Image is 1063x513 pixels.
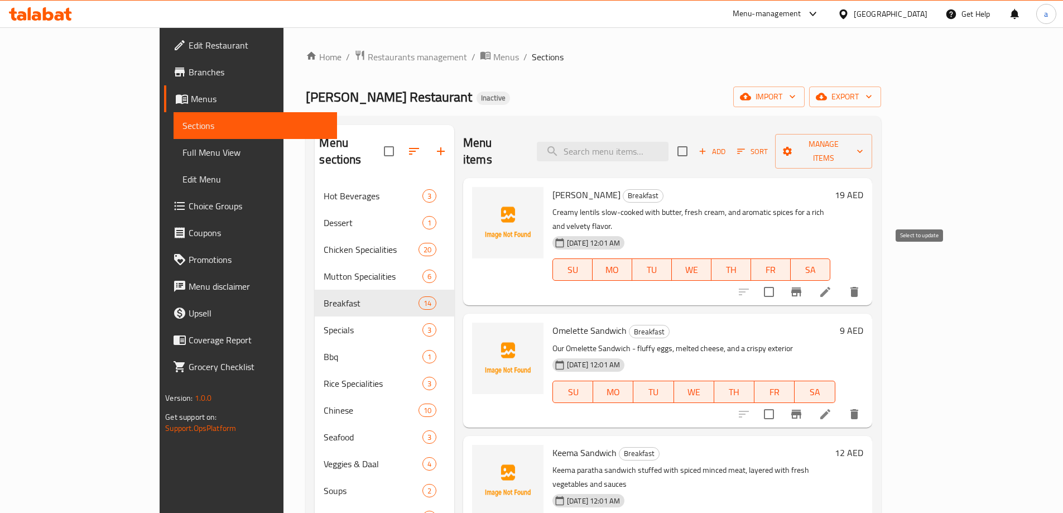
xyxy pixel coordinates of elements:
li: / [523,50,527,64]
button: SU [552,381,593,403]
span: Keema Sandwich [552,444,617,461]
span: 3 [423,432,436,443]
p: Keema paratha sandwich stuffed with spiced minced meat, layered with fresh vegetables and sauces [552,463,830,491]
span: 6 [423,271,436,282]
div: items [419,404,436,417]
div: Soups [324,484,422,497]
a: Edit menu item [819,285,832,299]
span: [DATE] 12:01 AM [562,496,624,506]
span: Manage items [784,137,863,165]
div: Breakfast [623,189,663,203]
a: Choice Groups [164,193,337,219]
span: Mutton Specialities [324,270,422,283]
span: WE [679,384,710,400]
button: WE [672,258,711,281]
div: items [422,189,436,203]
a: Menus [480,50,519,64]
span: Branches [189,65,328,79]
span: Coverage Report [189,333,328,347]
span: Chinese [324,404,418,417]
div: Rice Specialities3 [315,370,454,397]
li: / [346,50,350,64]
span: 1.0.0 [195,391,212,405]
span: 2 [423,486,436,496]
button: SA [791,258,830,281]
span: Specials [324,323,422,337]
img: Omelette Sandwich [472,323,543,394]
h6: 19 AED [835,187,863,203]
button: FR [754,381,795,403]
span: 4 [423,459,436,469]
div: Seafood3 [315,424,454,450]
span: Sort [737,145,768,158]
p: Creamy lentils slow-cooked with butter, fresh cream, and aromatic spices for a rich and velvety f... [552,205,830,233]
span: Dessert [324,216,422,229]
h2: Menu sections [319,135,384,168]
button: MO [593,258,632,281]
a: Restaurants management [354,50,467,64]
a: Edit Menu [174,166,337,193]
span: Full Menu View [182,146,328,159]
span: 1 [423,218,436,228]
div: Chicken Specialities20 [315,236,454,263]
li: / [472,50,475,64]
span: [PERSON_NAME] [552,186,621,203]
input: search [537,142,668,161]
span: Promotions [189,253,328,266]
span: Breakfast [324,296,418,310]
span: TH [716,262,747,278]
span: 1 [423,352,436,362]
button: SU [552,258,593,281]
span: import [742,90,796,104]
div: [GEOGRAPHIC_DATA] [854,8,927,20]
a: Grocery Checklist [164,353,337,380]
span: SU [557,384,589,400]
span: [PERSON_NAME] Restaurant [306,84,472,109]
h6: 9 AED [840,323,863,338]
div: Bbq1 [315,343,454,370]
span: Upsell [189,306,328,320]
span: FR [756,262,786,278]
button: TH [714,381,754,403]
span: Select to update [757,402,781,426]
span: SA [799,384,830,400]
span: [DATE] 12:01 AM [562,359,624,370]
span: TU [637,262,667,278]
span: Add item [694,143,730,160]
button: TH [711,258,751,281]
span: Add [697,145,727,158]
button: Manage items [775,134,872,169]
span: Omelette Sandwich [552,322,627,339]
a: Menus [164,85,337,112]
a: Menu disclaimer [164,273,337,300]
a: Full Menu View [174,139,337,166]
div: items [422,377,436,390]
div: Menu-management [733,7,801,21]
span: Sections [182,119,328,132]
span: 20 [419,244,436,255]
div: Breakfast14 [315,290,454,317]
button: MO [593,381,633,403]
div: Inactive [477,92,510,105]
button: delete [841,279,868,305]
button: delete [841,401,868,428]
button: Add [694,143,730,160]
h2: Menu items [463,135,523,168]
a: Support.OpsPlatform [165,421,236,435]
span: Breakfast [629,325,669,338]
div: Hot Beverages [324,189,422,203]
span: MO [597,262,628,278]
a: Coupons [164,219,337,246]
button: SA [795,381,835,403]
h6: 12 AED [835,445,863,461]
div: items [422,457,436,471]
span: Breakfast [619,447,659,460]
span: Seafood [324,430,422,444]
img: Dal Makhni [472,187,543,258]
